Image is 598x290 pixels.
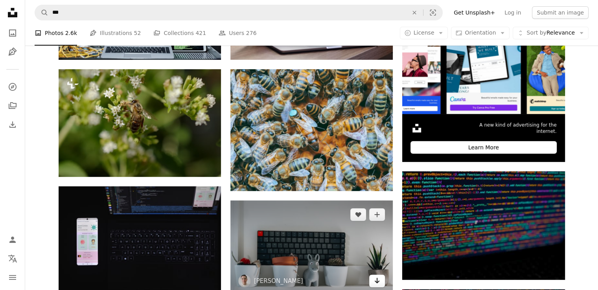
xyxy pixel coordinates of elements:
[238,275,251,287] img: Go to Yucel Moran's profile
[5,98,20,114] a: Collections
[5,5,20,22] a: Home — Unsplash
[451,27,510,39] button: Orientation
[59,119,221,126] a: a bee sitting on top of a white flower
[5,25,20,41] a: Photos
[532,6,589,19] button: Submit an image
[5,79,20,95] a: Explore
[369,208,385,221] button: Add to Collection
[5,44,20,60] a: Illustrations
[414,29,434,36] span: License
[5,232,20,248] a: Log in / Sign up
[153,20,206,46] a: Collections 421
[423,5,442,20] button: Visual search
[195,29,206,37] span: 421
[5,251,20,266] button: Language
[410,122,423,134] img: file-1631306537910-2580a29a3cfcimage
[402,222,565,229] a: a close up of a computer screen with a lot of text on it
[90,20,141,46] a: Illustrations 52
[400,27,448,39] button: License
[59,69,221,177] img: a bee sitting on top of a white flower
[35,5,443,20] form: Find visuals sitewide
[59,237,221,244] a: black and silver laptop computer
[513,27,589,39] button: Sort byRelevance
[230,244,393,251] a: a keyboard sitting on top of a white shelf
[350,208,366,221] button: Like
[5,270,20,285] button: Menu
[526,29,546,36] span: Sort by
[465,29,496,36] span: Orientation
[219,20,256,46] a: Users 276
[230,69,393,191] img: brown and black bee on brown wooden surface
[5,117,20,132] a: Download History
[254,277,303,285] a: [PERSON_NAME]
[500,6,526,19] a: Log in
[406,5,423,20] button: Clear
[449,6,500,19] a: Get Unsplash+
[246,29,257,37] span: 276
[467,122,556,135] span: A new kind of advertising for the internet.
[402,171,565,279] img: a close up of a computer screen with a lot of text on it
[230,126,393,133] a: brown and black bee on brown wooden surface
[526,29,575,37] span: Relevance
[369,275,385,287] a: Download
[134,29,141,37] span: 52
[35,5,48,20] button: Search Unsplash
[410,141,556,154] div: Learn More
